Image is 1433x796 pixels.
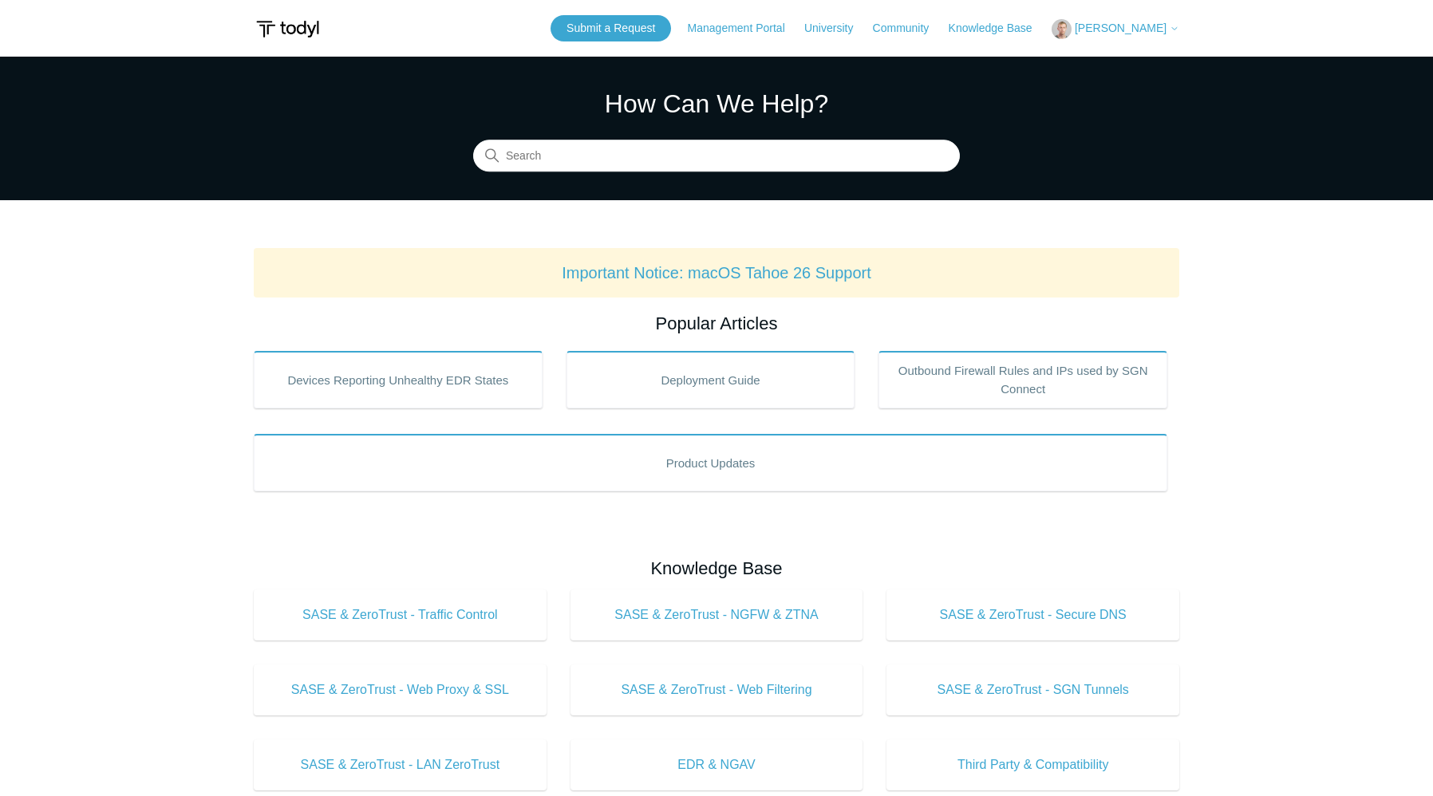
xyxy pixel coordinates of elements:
input: Search [473,140,960,172]
a: Submit a Request [551,15,671,41]
a: Deployment Guide [566,351,855,408]
a: Devices Reporting Unhealthy EDR States [254,351,543,408]
span: EDR & NGAV [594,755,839,774]
span: SASE & ZeroTrust - Web Proxy & SSL [278,680,523,699]
a: SASE & ZeroTrust - Secure DNS [886,589,1179,640]
span: [PERSON_NAME] [1075,22,1167,34]
a: Knowledge Base [949,20,1048,37]
a: Important Notice: macOS Tahoe 26 Support [562,264,871,282]
a: SASE & ZeroTrust - SGN Tunnels [886,664,1179,715]
a: Product Updates [254,434,1167,491]
span: SASE & ZeroTrust - Traffic Control [278,605,523,625]
button: [PERSON_NAME] [1052,19,1179,39]
a: Community [873,20,945,37]
a: Outbound Firewall Rules and IPs used by SGN Connect [878,351,1167,408]
a: SASE & ZeroTrust - Web Filtering [570,664,863,715]
a: Management Portal [688,20,801,37]
h2: Popular Articles [254,310,1179,337]
span: SASE & ZeroTrust - LAN ZeroTrust [278,755,523,774]
a: SASE & ZeroTrust - LAN ZeroTrust [254,739,547,790]
a: SASE & ZeroTrust - NGFW & ZTNA [570,589,863,640]
span: SASE & ZeroTrust - Secure DNS [910,605,1155,625]
h2: Knowledge Base [254,555,1179,581]
a: SASE & ZeroTrust - Web Proxy & SSL [254,664,547,715]
a: University [804,20,869,37]
a: Third Party & Compatibility [886,739,1179,790]
a: EDR & NGAV [570,739,863,790]
h1: How Can We Help? [473,85,960,123]
img: Todyl Support Center Help Center home page [254,14,322,44]
span: Third Party & Compatibility [910,755,1155,774]
span: SASE & ZeroTrust - SGN Tunnels [910,680,1155,699]
span: SASE & ZeroTrust - Web Filtering [594,680,839,699]
a: SASE & ZeroTrust - Traffic Control [254,589,547,640]
span: SASE & ZeroTrust - NGFW & ZTNA [594,605,839,625]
